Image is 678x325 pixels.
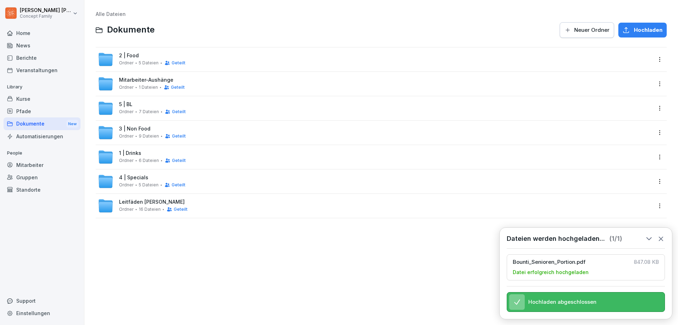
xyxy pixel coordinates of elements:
span: Bounti_Senioren_Portion.pdf [513,259,630,265]
span: 1 | Drinks [119,150,141,156]
span: 3 | Non Food [119,126,150,132]
span: Mitarbeiter-Aushänge [119,77,173,83]
span: Geteilt [174,207,188,212]
span: 6 Dateien [139,158,159,163]
span: Datei erfolgreich hochgeladen [513,269,589,276]
p: [PERSON_NAME] [PERSON_NAME] [20,7,71,13]
a: Einstellungen [4,307,81,319]
span: 9 Dateien [139,134,159,139]
span: Dateien werden hochgeladen... [507,235,605,243]
span: Ordner [119,207,133,212]
span: 1 Dateien [139,85,158,90]
a: Home [4,27,81,39]
span: Geteilt [171,85,185,90]
span: 5 Dateien [139,60,159,65]
span: Geteilt [172,109,186,114]
span: Geteilt [172,158,186,163]
a: Berichte [4,52,81,64]
button: Hochladen [618,23,667,37]
div: Support [4,295,81,307]
span: Ordner [119,85,133,90]
a: 2 | FoodOrdner5 DateienGeteilt [98,52,652,67]
div: Dokumente [4,117,81,130]
span: Geteilt [172,134,186,139]
span: Hochladen abgeschlossen [528,299,596,305]
a: Veranstaltungen [4,64,81,76]
span: Ordner [119,134,133,139]
span: 4 | Specials [119,175,148,181]
span: 7 Dateien [139,109,159,114]
a: Standorte [4,184,81,196]
a: Alle Dateien [96,11,126,17]
p: Concept Family [20,14,71,19]
a: 4 | SpecialsOrdner5 DateienGeteilt [98,174,652,189]
a: Mitarbeiter-AushängeOrdner1 DateienGeteilt [98,76,652,92]
a: Kurse [4,93,81,105]
button: Neuer Ordner [560,22,614,38]
a: Gruppen [4,171,81,184]
a: 3 | Non FoodOrdner9 DateienGeteilt [98,125,652,140]
span: Geteilt [172,182,185,187]
a: News [4,39,81,52]
span: Ordner [119,60,133,65]
p: People [4,147,81,159]
span: 2 | Food [119,53,139,59]
p: Library [4,81,81,93]
a: 5 | BLOrdner7 DateienGeteilt [98,100,652,116]
span: Neuer Ordner [574,26,609,34]
span: Dokumente [107,25,155,35]
div: New [66,120,78,128]
span: Geteilt [172,60,185,65]
a: Automatisierungen [4,130,81,143]
span: 5 | BL [119,101,132,108]
span: 5 Dateien [139,182,159,187]
span: 16 Dateien [139,207,161,212]
span: Hochladen [634,26,662,34]
a: Mitarbeiter [4,159,81,171]
span: 847.08 KB [634,259,659,265]
span: Ordner [119,182,133,187]
a: 1 | DrinksOrdner6 DateienGeteilt [98,149,652,165]
a: DokumenteNew [4,117,81,130]
span: Leitfäden [PERSON_NAME] [119,199,185,205]
a: Pfade [4,105,81,117]
span: Ordner [119,158,133,163]
a: Leitfäden [PERSON_NAME]Ordner16 DateienGeteilt [98,198,652,214]
span: Ordner [119,109,133,114]
span: ( 1 / 1 ) [609,235,622,243]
